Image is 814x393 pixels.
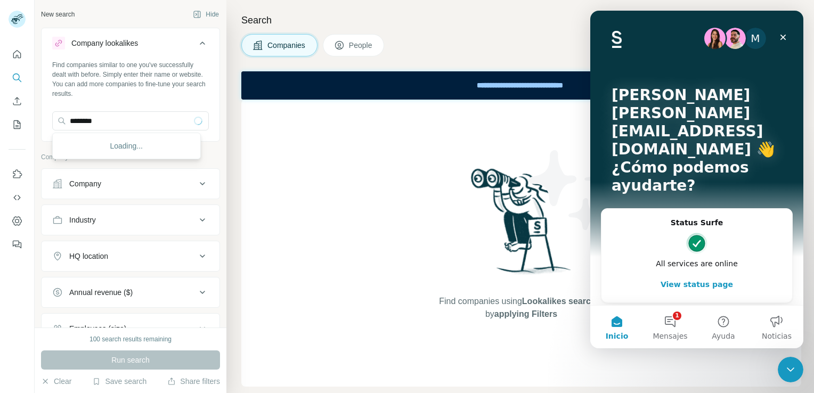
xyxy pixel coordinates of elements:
[42,30,219,60] button: Company lookalikes
[42,171,219,196] button: Company
[9,92,26,111] button: Enrich CSV
[69,323,126,334] div: Employees (size)
[42,280,219,305] button: Annual revenue ($)
[69,178,101,189] div: Company
[42,316,219,341] button: Employees (size)
[590,11,803,348] iframe: Intercom live chat
[41,152,220,162] p: Company information
[778,357,803,382] iframe: Intercom live chat
[89,334,172,344] div: 100 search results remaining
[494,309,557,318] span: applying Filters
[522,297,596,306] span: Lookalikes search
[42,207,219,233] button: Industry
[52,60,209,99] div: Find companies similar to one you've successfully dealt with before. Simply enter their name or w...
[9,188,26,207] button: Use Surfe API
[41,10,75,19] div: New search
[9,115,26,134] button: My lists
[9,235,26,254] button: Feedback
[42,243,219,269] button: HQ location
[522,142,617,238] img: Surfe Illustration - Stars
[267,40,306,51] span: Companies
[167,376,220,387] button: Share filters
[241,13,801,28] h4: Search
[71,38,138,48] div: Company lookalikes
[241,71,801,100] iframe: Banner
[41,376,71,387] button: Clear
[185,6,226,22] button: Hide
[69,215,96,225] div: Industry
[9,68,26,87] button: Search
[92,376,146,387] button: Save search
[9,165,26,184] button: Use Surfe on LinkedIn
[69,287,133,298] div: Annual revenue ($)
[9,45,26,64] button: Quick start
[55,135,198,157] div: Loading...
[349,40,373,51] span: People
[436,295,606,321] span: Find companies using or by
[9,211,26,231] button: Dashboard
[69,251,108,261] div: HQ location
[466,166,577,284] img: Surfe Illustration - Woman searching with binoculars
